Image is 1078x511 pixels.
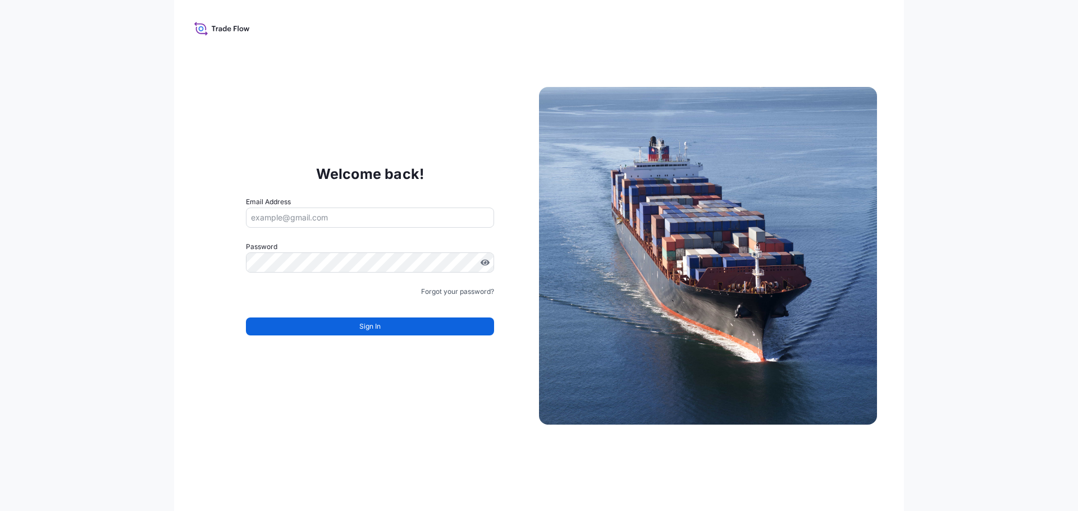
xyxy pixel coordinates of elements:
[246,208,494,228] input: example@gmail.com
[246,241,494,252] label: Password
[539,87,877,425] img: Ship illustration
[481,258,490,267] button: Show password
[359,321,381,332] span: Sign In
[246,317,494,335] button: Sign In
[316,165,424,183] p: Welcome back!
[246,196,291,208] label: Email Address
[421,286,494,297] a: Forgot your password?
